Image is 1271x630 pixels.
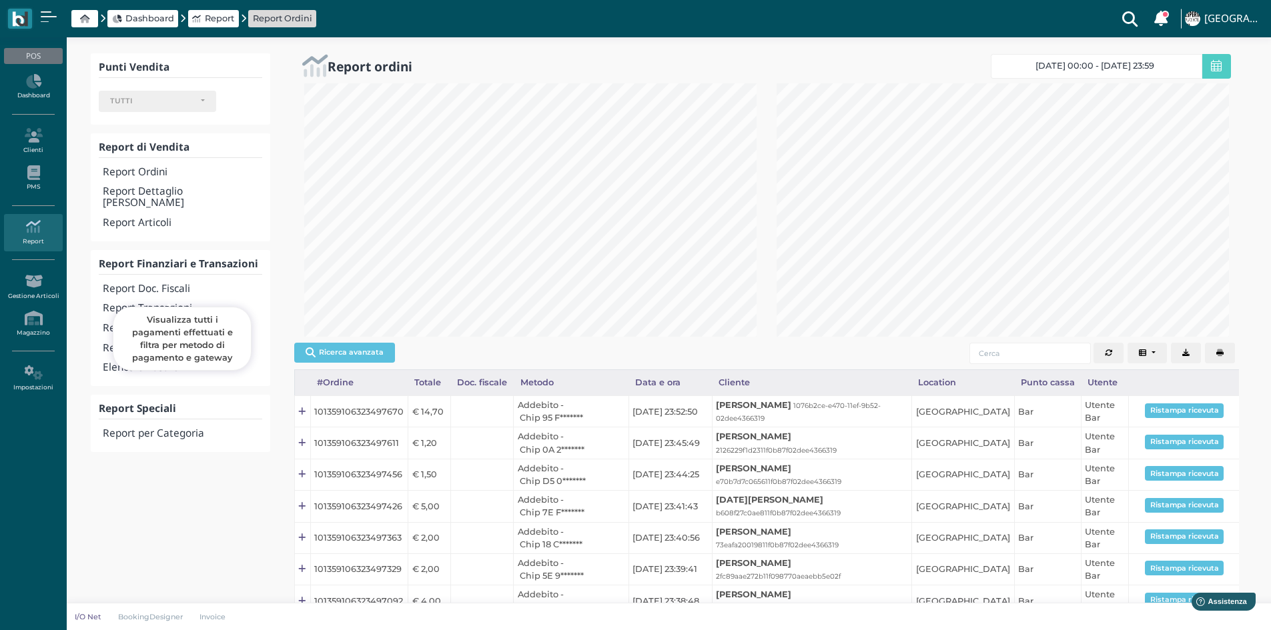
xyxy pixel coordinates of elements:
[1014,491,1081,522] td: Bar
[451,370,514,395] div: Doc. fiscale
[4,360,62,397] a: Impostazioni
[1145,435,1224,449] button: Ristampa ricevuta
[310,553,408,585] td: 101359106323497329
[99,401,176,415] b: Report Speciali
[103,283,262,295] h4: Report Doc. Fiscali
[1145,466,1224,481] button: Ristampa ricevuta
[99,60,169,74] b: Punti Vendita
[712,370,912,395] div: Cliente
[912,427,1014,459] td: [GEOGRAPHIC_DATA]
[912,370,1014,395] div: Location
[514,370,628,395] div: Metodo
[628,491,712,522] td: [DATE] 23:41:43
[408,522,451,553] td: € 2,00
[912,585,1014,617] td: [GEOGRAPHIC_DATA]
[408,553,451,585] td: € 2,00
[408,491,451,522] td: € 5,00
[1035,61,1154,71] span: [DATE] 00:00 - [DATE] 23:59
[628,553,712,585] td: [DATE] 23:39:41
[1081,370,1129,395] div: Utente
[1014,370,1081,395] div: Punto cassa
[191,611,235,622] a: Invoice
[310,396,408,427] td: 101359106323497670
[99,140,189,154] b: Report di Vendita
[103,323,262,334] h4: Report Ricariche
[912,553,1014,585] td: [GEOGRAPHIC_DATA]
[103,186,262,209] h4: Report Dettaglio [PERSON_NAME]
[310,491,408,522] td: 101359106323497426
[110,97,194,106] div: TUTTI
[103,167,262,178] h4: Report Ordini
[912,396,1014,427] td: [GEOGRAPHIC_DATA]
[1081,553,1129,585] td: Utente Bar
[4,305,62,342] a: Magazzino
[716,572,841,581] small: 2fc89aae272b11f098770aeaebb5e02f
[1145,529,1224,544] button: Ristampa ricevuta
[1145,498,1224,513] button: Ristampa ricevuta
[1183,3,1263,35] a: ... [GEOGRAPHIC_DATA]
[716,400,791,410] b: [PERSON_NAME]
[912,491,1014,522] td: [GEOGRAPHIC_DATA]
[192,12,234,25] a: Report
[1171,343,1201,364] button: Export
[408,396,451,427] td: € 14,70
[408,427,451,459] td: € 1,20
[716,463,791,473] b: [PERSON_NAME]
[310,522,408,553] td: 101359106323497363
[328,59,412,73] h2: Report ordini
[310,585,408,617] td: 101359106323497092
[310,370,408,395] div: #Ordine
[4,214,62,251] a: Report
[1081,427,1129,459] td: Utente Bar
[408,370,451,395] div: Totale
[1204,13,1263,25] h4: [GEOGRAPHIC_DATA]
[103,303,262,314] h4: Report Transazioni
[408,585,451,617] td: € 4,00
[1081,459,1129,490] td: Utente Bar
[39,11,88,21] span: Assistenza
[1081,522,1129,553] td: Utente Bar
[716,446,837,455] small: 2126229f1d2311f0b87f02dee4366319
[4,48,62,64] div: POS
[99,257,258,271] b: Report Finanziari e Transazioni
[75,611,101,622] p: I/O Net
[1145,593,1224,607] button: Ristampa ricevuta
[1145,561,1224,575] button: Ristampa ricevuta
[125,12,174,25] span: Dashboard
[628,396,712,427] td: [DATE] 23:52:50
[103,343,262,354] h4: Report Prelievi
[628,459,712,490] td: [DATE] 23:44:25
[716,589,791,599] b: [PERSON_NAME]
[1081,585,1129,617] td: Utente Bar
[12,11,27,27] img: logo
[109,611,191,622] a: BookingDesigner
[1014,427,1081,459] td: Bar
[294,343,395,363] button: Ricerca avanzata
[1014,522,1081,553] td: Bar
[628,522,712,553] td: [DATE] 23:40:56
[716,401,881,423] small: 1076b2ce-e470-11ef-9b52-02dee4366319
[1094,343,1124,364] button: Aggiorna
[1145,403,1224,418] button: Ristampa ricevuta
[716,477,841,486] small: e70b7d7c065611f0b87f02dee4366319
[628,427,712,459] td: [DATE] 23:45:49
[1014,459,1081,490] td: Bar
[628,370,712,395] div: Data e ora
[103,428,262,439] h4: Report per Categoria
[716,509,841,517] small: b608f27c0ae811f0b87f02dee4366319
[253,12,312,25] span: Report Ordini
[912,522,1014,553] td: [GEOGRAPHIC_DATA]
[310,427,408,459] td: 101359106323497611
[628,585,712,617] td: [DATE] 23:38:48
[716,558,791,568] b: [PERSON_NAME]
[205,12,234,25] span: Report
[4,69,62,105] a: Dashboard
[310,459,408,490] td: 101359106323497456
[716,541,839,549] small: 73eafa20019811f0b87f02dee4366319
[408,459,451,490] td: € 1,50
[1185,11,1200,26] img: ...
[103,217,262,229] h4: Report Articoli
[4,269,62,305] a: Gestione Articoli
[1081,491,1129,522] td: Utente Bar
[4,123,62,159] a: Clienti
